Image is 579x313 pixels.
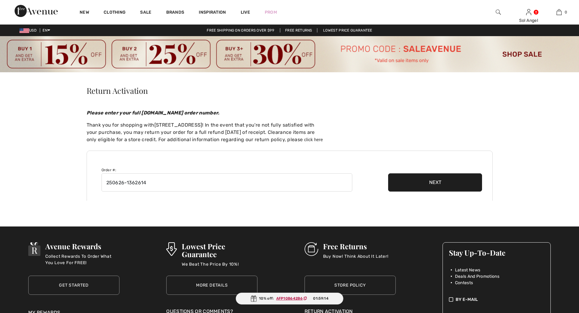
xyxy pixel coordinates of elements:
[202,28,279,32] a: Free shipping on orders over $99
[514,17,543,24] div: Sol Angel
[87,110,220,116] em: Please enter your full [DOMAIN_NAME] order number.
[102,173,352,192] input: Format: XXXXXX-XXXXXX
[199,10,226,16] span: Inspiration
[28,276,119,295] a: Get Started
[455,267,480,273] span: Latest News
[80,10,89,16] a: New
[154,122,202,128] a: [STREET_ADDRESS]
[45,253,119,265] p: Collect Rewards To Order What You Love For FREE!
[166,10,184,16] a: Brands
[236,293,343,304] div: 10% off:
[45,242,119,250] h3: Avenue Rewards
[526,9,531,16] img: My Info
[87,122,315,142] span: ! In the event that you're not fully satisfied with your purchase, you may return your order for ...
[250,295,257,302] img: Gift.svg
[565,9,567,15] span: 0
[318,28,377,32] a: Lowest Price Guarantee
[388,173,482,192] button: Next
[304,137,323,142] a: click here
[166,276,257,295] a: More Details
[15,5,58,17] img: 1ère Avenue
[104,10,126,16] a: Clothing
[182,242,258,258] h3: Lowest Price Guarantee
[449,249,544,257] h3: Stay Up-To-Date
[102,167,116,173] label: Order #:
[557,9,562,16] img: My Bag
[496,9,501,16] img: search the website
[166,242,177,256] img: Lowest Price Guarantee
[526,9,531,15] a: Sign In
[456,296,478,303] span: By E-mail
[19,28,39,32] span: USD
[241,9,250,15] a: Live
[305,242,318,256] img: Free Returns
[313,296,328,301] span: 01:59:14
[87,122,154,128] span: Thank you for shopping with
[87,87,493,95] h1: Return Activation
[455,280,473,286] span: Contests
[323,253,388,265] p: Buy Now! Think About It Later!
[87,201,493,242] div: The order is older than 14 days and is no longer eligible for returns. Please contact customer ca...
[28,242,40,256] img: Avenue Rewards
[449,296,453,303] img: check
[182,261,258,273] p: We Beat The Price By 10%!
[323,242,388,250] h3: Free Returns
[140,10,151,16] a: Sale
[19,28,29,33] img: US Dollar
[544,9,574,16] a: 0
[265,9,277,15] a: Prom
[455,273,499,280] span: Deals And Promotions
[280,28,317,32] a: Free Returns
[305,276,396,295] a: Store Policy
[43,28,50,32] span: EN
[276,296,303,301] ins: AFP10B642B6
